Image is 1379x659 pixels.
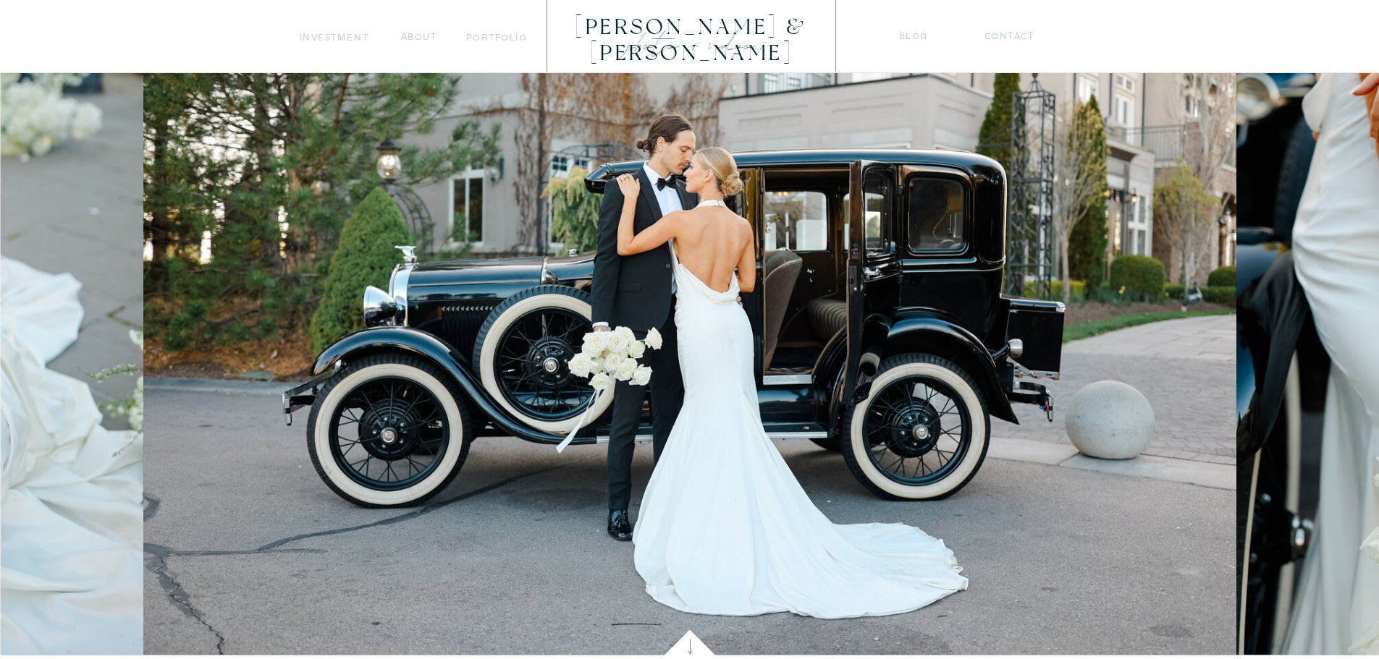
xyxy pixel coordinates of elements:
a: about [401,29,437,44]
a: Contact [984,28,1036,43]
a: Investment [300,30,369,45]
a: portfolio [466,30,527,45]
a: blog [899,28,928,43]
a: [PERSON_NAME] & [PERSON_NAME] [550,14,834,40]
